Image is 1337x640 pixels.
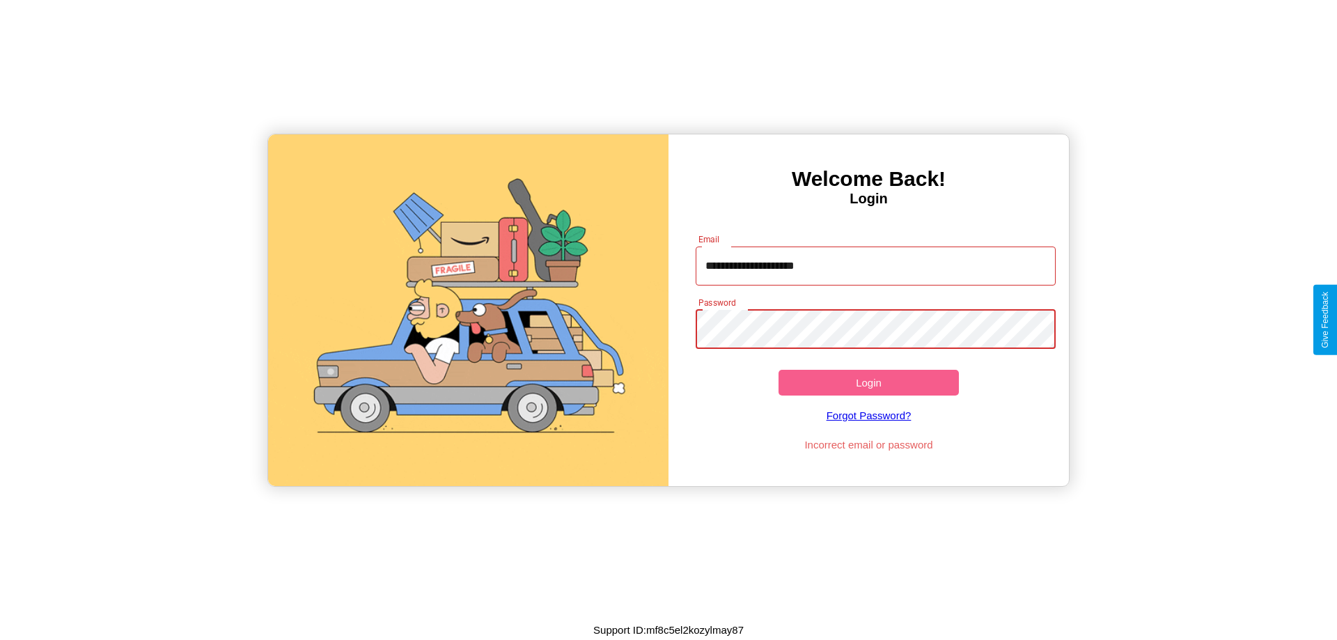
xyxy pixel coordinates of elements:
button: Login [779,370,959,396]
div: Give Feedback [1320,292,1330,348]
p: Incorrect email or password [689,435,1049,454]
label: Email [698,233,720,245]
a: Forgot Password? [689,396,1049,435]
p: Support ID: mf8c5el2kozylmay87 [593,621,744,639]
img: gif [268,134,668,486]
h4: Login [668,191,1069,207]
h3: Welcome Back! [668,167,1069,191]
label: Password [698,297,735,309]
